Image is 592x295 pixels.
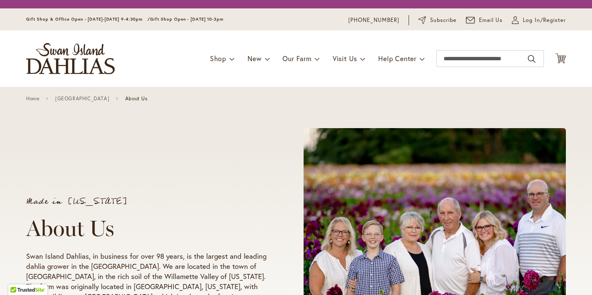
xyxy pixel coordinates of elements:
[333,54,357,63] span: Visit Us
[418,16,457,24] a: Subscribe
[125,96,148,102] span: About Us
[523,16,566,24] span: Log In/Register
[479,16,503,24] span: Email Us
[248,54,261,63] span: New
[512,16,566,24] a: Log In/Register
[26,197,272,206] p: Made in [US_STATE]
[26,43,115,74] a: store logo
[466,16,503,24] a: Email Us
[283,54,311,63] span: Our Farm
[430,16,457,24] span: Subscribe
[210,54,226,63] span: Shop
[378,54,417,63] span: Help Center
[348,16,399,24] a: [PHONE_NUMBER]
[150,16,223,22] span: Gift Shop Open - [DATE] 10-3pm
[55,96,109,102] a: [GEOGRAPHIC_DATA]
[528,52,535,66] button: Search
[26,96,39,102] a: Home
[26,16,150,22] span: Gift Shop & Office Open - [DATE]-[DATE] 9-4:30pm /
[26,216,272,241] h1: About Us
